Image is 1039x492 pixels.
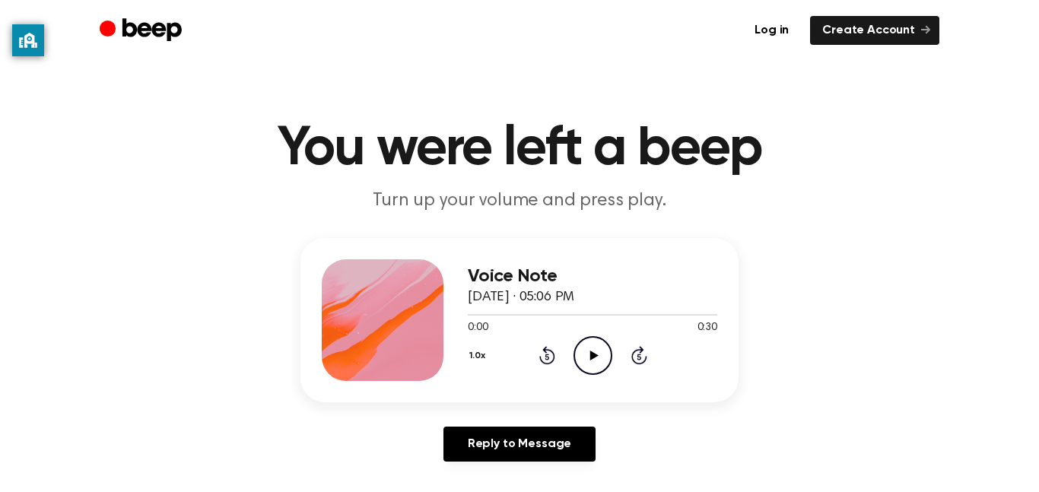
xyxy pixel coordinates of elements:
a: Log in [742,16,801,45]
span: 0:00 [468,320,488,336]
h1: You were left a beep [130,122,909,176]
button: privacy banner [12,24,44,56]
a: Reply to Message [443,427,596,462]
p: Turn up your volume and press play. [227,189,812,214]
a: Beep [100,16,186,46]
button: 1.0x [468,343,491,369]
span: [DATE] · 05:06 PM [468,290,574,304]
h3: Voice Note [468,266,717,287]
span: 0:30 [697,320,717,336]
a: Create Account [810,16,939,45]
